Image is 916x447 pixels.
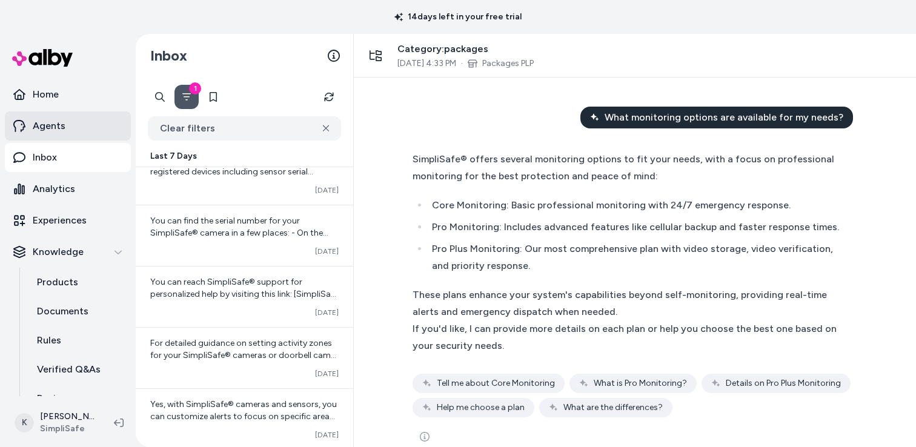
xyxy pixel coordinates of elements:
p: [PERSON_NAME] [40,411,95,423]
span: Category: packages [397,42,534,56]
button: Filter [174,85,199,109]
span: What is Pro Monitoring? [594,377,687,389]
span: Help me choose a plan [437,402,525,414]
a: Inbox [5,143,131,172]
span: Tell me about Core Monitoring [437,377,555,389]
a: Experiences [5,206,131,235]
span: [DATE] [315,430,339,440]
span: [DATE] [315,369,339,379]
span: [DATE] [315,247,339,256]
span: SimpliSafe [40,423,95,435]
a: Reviews [25,384,131,413]
button: K[PERSON_NAME]SimpliSafe [7,403,104,442]
li: Core Monitoring: Basic professional monitoring with 24/7 emergency response. [428,197,846,214]
img: alby Logo [12,49,73,67]
a: To check your SimpliSafe account and find your registered devices including sensor serial numbers... [136,144,353,205]
p: Experiences [33,213,87,228]
button: Knowledge [5,237,131,267]
span: [DATE] [315,308,339,317]
p: Documents [37,304,88,319]
p: Products [37,275,78,290]
li: Pro Monitoring: Includes advanced features like cellular backup and faster response times. [428,219,846,236]
span: K [15,413,34,432]
li: Pro Plus Monitoring: Our most comprehensive plan with video storage, video verification, and prio... [428,240,846,274]
p: Rules [37,333,61,348]
div: If you'd like, I can provide more details on each plan or help you choose the best one based on y... [413,320,846,354]
button: Clear filters [148,116,341,141]
a: Analytics [5,174,131,204]
div: SimpliSafe® offers several monitoring options to fit your needs, with a focus on professional mon... [413,151,846,185]
p: Analytics [33,182,75,196]
p: Knowledge [33,245,84,259]
span: · [461,58,463,70]
div: These plans enhance your system's capabilities beyond self-monitoring, providing real-time alerts... [413,286,846,320]
a: Verified Q&As [25,355,131,384]
a: Home [5,80,131,109]
span: What are the differences? [563,402,663,414]
p: Inbox [33,150,57,165]
a: For detailed guidance on setting activity zones for your SimpliSafe® cameras or doorbell cams, pl... [136,327,353,388]
a: Documents [25,297,131,326]
span: You can find the serial number for your SimpliSafe® camera in a few places: - On the camera itsel... [150,216,339,347]
p: Home [33,87,59,102]
span: Details on Pro Plus Monitoring [726,377,841,389]
span: You can reach SimpliSafe® support for personalized help by visiting this link: [SimpliSafe Suppor... [150,277,338,348]
span: [DATE] [315,185,339,195]
a: Agents [5,111,131,141]
a: You can reach SimpliSafe® support for personalized help by visiting this link: [SimpliSafe Suppor... [136,266,353,327]
span: Last 7 Days [150,150,197,162]
p: 14 days left in your free trial [387,11,529,23]
span: What monitoring options are available for my needs? [605,110,843,125]
a: You can find the serial number for your SimpliSafe® camera in a few places: - On the camera itsel... [136,205,353,266]
a: Packages PLP [482,58,534,70]
a: Rules [25,326,131,355]
p: Agents [33,119,65,133]
button: Refresh [317,85,341,109]
h2: Inbox [150,47,187,65]
p: Verified Q&As [37,362,101,377]
span: [DATE] 4:33 PM [397,58,456,70]
p: Reviews [37,391,74,406]
a: Products [25,268,131,297]
div: 1 [189,82,201,94]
